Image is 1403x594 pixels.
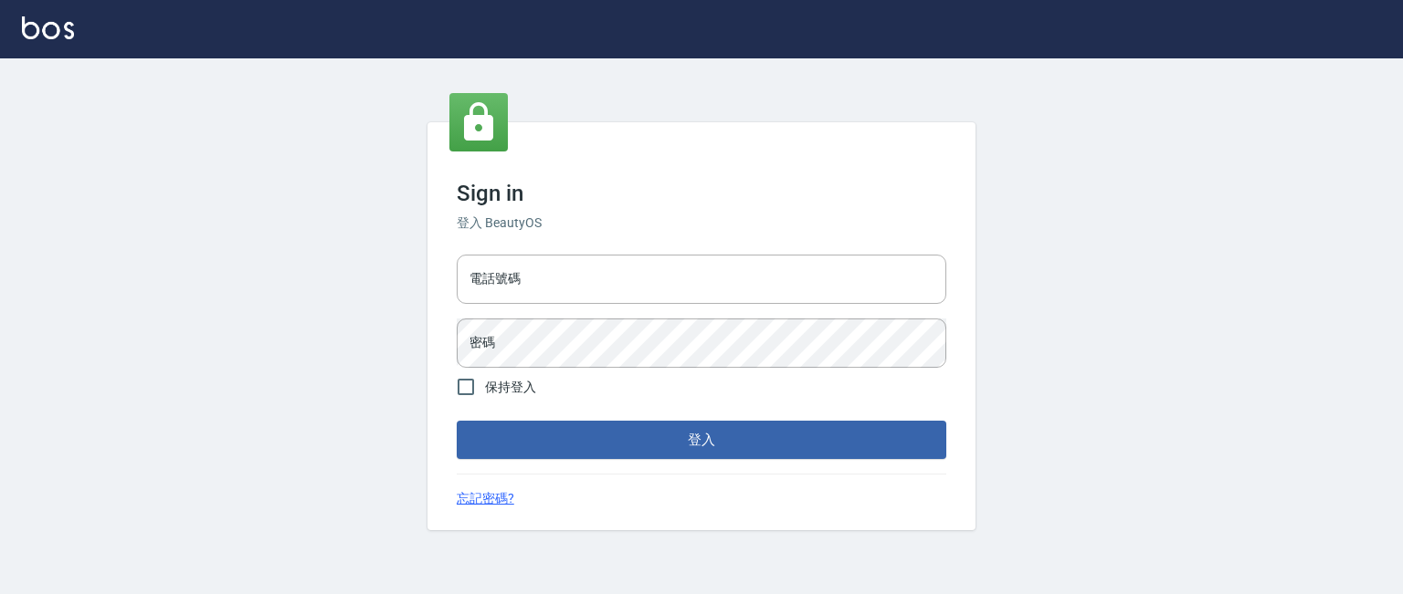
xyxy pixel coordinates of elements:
h3: Sign in [457,181,946,206]
img: Logo [22,16,74,39]
span: 保持登入 [485,378,536,397]
h6: 登入 BeautyOS [457,214,946,233]
button: 登入 [457,421,946,459]
a: 忘記密碼? [457,489,514,508]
